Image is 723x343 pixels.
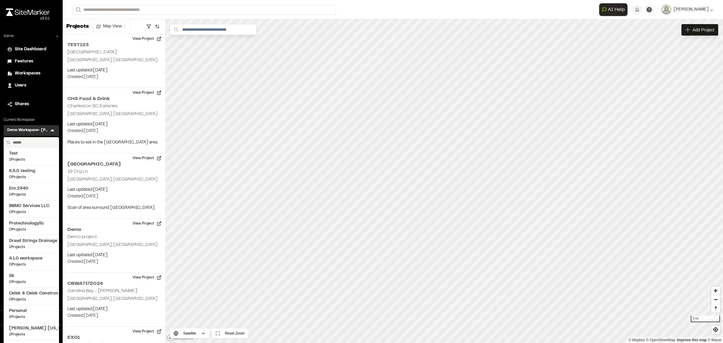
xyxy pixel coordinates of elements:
span: [PERSON_NAME] [674,6,709,13]
img: User [662,5,671,14]
button: Open AI Assistant [599,3,628,16]
span: Workspaces [15,70,40,77]
p: Last updated: [DATE] [67,67,160,74]
a: Mapbox logo [167,334,193,341]
p: Admin [4,33,14,39]
button: Zoom in [711,286,720,295]
a: Sk0Projects [9,273,54,285]
span: [PERSON_NAME] [US_STATE] [9,325,54,332]
a: OpenStreetMap [646,338,675,342]
a: Mapbox [628,338,645,342]
button: Satellite [170,329,209,338]
span: Test [9,150,54,157]
p: [GEOGRAPHIC_DATA], [GEOGRAPHIC_DATA] [67,242,160,248]
a: Features [7,58,55,65]
h2: Carolina Bay - [PERSON_NAME] [67,289,137,293]
a: Test1Projects [9,150,54,162]
span: 6.5.0 testing [9,168,54,175]
p: Places to eat in the [GEOGRAPHIC_DATA] area. [67,139,160,146]
a: Map feedback [677,338,707,342]
span: 0 Projects [9,192,54,197]
h2: Demo [67,226,160,233]
span: 0 Projects [9,262,54,267]
a: Drawl Strings Drainage1Projects [9,238,54,250]
p: Current Workspace [4,117,59,123]
a: BBMC Services LLC.0Projects [9,203,54,215]
h3: Demo Workspace- [PERSON_NAME] [7,127,49,134]
button: Reset Zoom [212,329,248,338]
a: Site Dashboard [7,46,55,53]
span: 1 Projects [9,314,54,320]
button: View Project [129,327,165,336]
span: 0 Projects [9,209,54,215]
span: 0 Projects [9,175,54,180]
h2: CBWA7172024 [67,280,160,287]
a: Celek & Celek Construction, Inc.0Projects [9,290,54,302]
p: Last updated: [DATE] [67,187,160,193]
h2: 19 Crg Ln [67,169,88,174]
button: Find my location [711,325,720,334]
img: rebrand.png [6,8,50,16]
a: 6.5.0 testing0Projects [9,168,54,180]
button: View Project [129,153,165,163]
button: View Project [129,219,165,228]
div: Open AI Assistant [599,3,630,16]
button: View Project [129,273,165,282]
span: 0 Projects [9,297,54,302]
p: Last updated: [DATE] [67,252,160,259]
span: Protechnologyllc [9,220,54,227]
span: 4.1.0 workspace [9,255,54,262]
div: Oh geez...please don't... [6,16,50,21]
span: Drawl Strings Drainage [9,238,54,244]
h2: [GEOGRAPHIC_DATA] [67,161,160,168]
span: AI Help [608,6,625,13]
a: 4.1.0 workspace0Projects [9,255,54,267]
p: [GEOGRAPHIC_DATA], [GEOGRAPHIC_DATA] [67,111,160,118]
p: Created: [DATE] [67,259,160,265]
p: [GEOGRAPHIC_DATA], [GEOGRAPHIC_DATA] [67,296,160,302]
span: Enr.2640 [9,185,54,192]
p: Last updated: [DATE] [67,121,160,128]
p: [GEOGRAPHIC_DATA], [GEOGRAPHIC_DATA] [67,57,160,64]
h2: CHS Food & Drink [67,95,160,102]
p: Created: [DATE] [67,313,160,319]
span: Shares [15,101,29,108]
button: Zoom out [711,295,720,304]
h2: Charleston SC Eateries [67,104,117,108]
h2: EX01 [67,334,160,341]
span: 1 Projects [9,157,54,162]
button: Search [72,5,83,15]
span: Add Project [693,27,714,33]
button: Reset bearing to north [711,304,720,313]
span: 0 Projects [9,279,54,285]
a: Protechnologyllc0Projects [9,220,54,232]
span: 0 Projects [9,227,54,232]
button: [PERSON_NAME] [662,5,713,14]
h2: Demo project [67,235,97,239]
h2: TEST123 [67,41,160,49]
p: Created: [DATE] [67,74,160,80]
button: View Project [129,34,165,44]
a: Shares [7,101,55,108]
span: Features [15,58,33,65]
p: Projects [66,23,89,31]
div: 3 mi [691,316,720,322]
a: Maxar [708,338,721,342]
h2: [GEOGRAPHIC_DATA] [67,50,117,54]
p: Created: [DATE] [67,193,160,200]
span: Celek & Celek Construction, Inc. [9,290,54,297]
p: Scan of area surround [GEOGRAPHIC_DATA]. [67,205,160,211]
a: Workspaces [7,70,55,77]
span: BBMC Services LLC. [9,203,54,209]
p: Last updated: [DATE] [67,306,160,313]
span: Sk [9,273,54,279]
a: Personal1Projects [9,308,54,320]
span: Users [15,82,26,89]
p: [GEOGRAPHIC_DATA], [GEOGRAPHIC_DATA] [67,176,160,183]
span: 1 Projects [9,332,54,337]
a: [PERSON_NAME] [US_STATE]1Projects [9,325,54,337]
p: Created: [DATE] [67,128,160,134]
